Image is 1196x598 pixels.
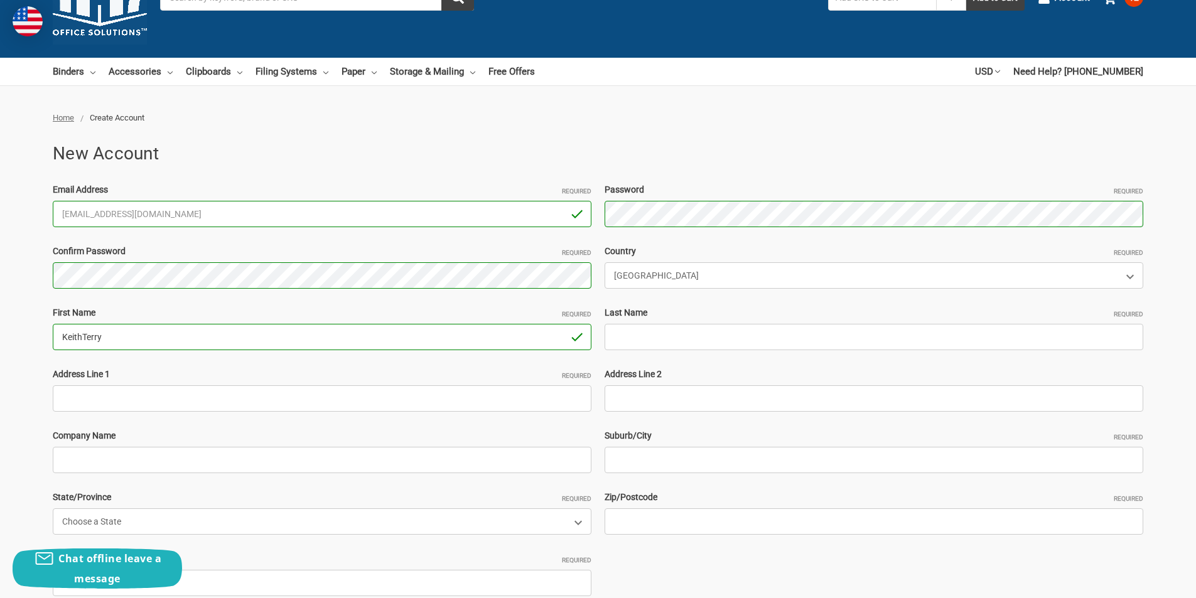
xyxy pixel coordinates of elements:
[109,58,173,85] a: Accessories
[1114,309,1143,319] small: Required
[1114,248,1143,257] small: Required
[562,555,591,565] small: Required
[256,58,328,85] a: Filing Systems
[58,552,161,585] span: Chat offline leave a message
[562,371,591,380] small: Required
[562,248,591,257] small: Required
[342,58,377,85] a: Paper
[1114,494,1143,503] small: Required
[605,491,1143,504] label: Zip/Postcode
[53,245,591,258] label: Confirm Password
[90,113,144,122] span: Create Account
[562,494,591,503] small: Required
[53,491,591,504] label: State/Province
[1114,432,1143,442] small: Required
[605,306,1143,319] label: Last Name
[562,186,591,196] small: Required
[1114,186,1143,196] small: Required
[562,309,591,319] small: Required
[13,548,182,589] button: Chat offline leave a message
[605,183,1143,196] label: Password
[605,245,1143,258] label: Country
[53,183,591,196] label: Email Address
[975,58,1000,85] a: USD
[53,113,74,122] a: Home
[53,141,1143,167] h1: New Account
[488,58,535,85] a: Free Offers
[53,368,591,381] label: Address Line 1
[53,58,95,85] a: Binders
[390,58,475,85] a: Storage & Mailing
[53,306,591,319] label: First Name
[186,58,242,85] a: Clipboards
[13,6,43,36] img: duty and tax information for United States
[1013,58,1143,85] a: Need Help? [PHONE_NUMBER]
[53,429,591,442] label: Company Name
[605,368,1143,381] label: Address Line 2
[53,552,591,565] label: Phone Number
[605,429,1143,442] label: Suburb/City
